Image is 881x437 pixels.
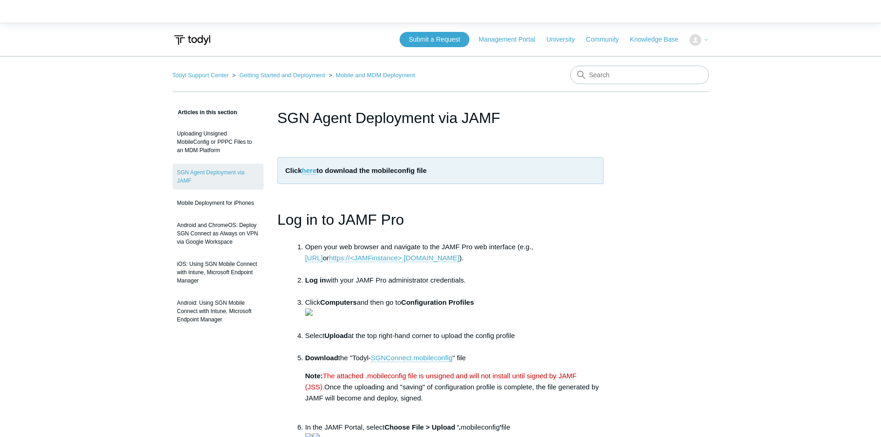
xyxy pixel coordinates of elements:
li: with your JAMF Pro administrator credentials. [305,275,604,297]
li: Open your web browser and navigate to the JAMF Pro web interface (e.g., or ). [305,241,604,275]
li: Getting Started and Deployment [230,72,327,79]
strong: Choose File > Upload '. [384,423,461,431]
strong: Computers [320,298,357,306]
span: The [323,372,335,380]
a: https://<JAMFinstance>.[DOMAIN_NAME] [329,254,459,262]
a: Uploading Unsigned MobileConfig or PPPC Files to an MDM Platform [173,125,264,159]
a: Community [586,35,628,44]
a: University [546,35,584,44]
a: Android and ChromeOS: Deploy SGN Connect as Always on VPN via Google Workspace [173,216,264,251]
span: Articles in this section [173,109,237,116]
a: Mobile and MDM Deployment [336,72,415,79]
a: Management Portal [479,35,544,44]
a: iOS: Using SGN Mobile Connect with Intune, Microsoft Endpoint Manager [173,255,264,289]
strong: ' [499,423,501,431]
strong: Log in [305,276,326,284]
li: Mobile and MDM Deployment [327,72,415,79]
strong: Download [305,354,339,362]
strong: Configuration Profiles [401,298,474,306]
li: the "Todyl- " file [305,352,604,415]
strong: Note: [305,372,323,380]
a: SGNConnect.mobileconfig [371,354,453,362]
h1: Log in to JAMF Pro [277,184,604,231]
input: Search [570,66,709,84]
li: Click and then go to [305,297,604,330]
h1: SGN Agent Deployment via JAMF [277,107,604,129]
strong: Click to download the mobileconfig file [285,166,427,175]
li: Select at the top right-hand corner to upload the config profile [305,330,604,352]
li: Todyl Support Center [173,72,231,79]
a: Getting Started and Deployment [239,72,325,79]
a: Mobile Deployment for iPhones [173,194,264,212]
a: [URL] [305,254,323,262]
a: Knowledge Base [630,35,688,44]
a: Submit a Request [400,32,469,47]
a: Android: Using SGN Mobile Connect with Intune, Microsoft Endpoint Manager [173,294,264,328]
img: Todyl Support Center Help Center home page [173,31,212,49]
strong: Upload [324,332,348,339]
p: Once the uploading and "saving" of configuration profile is complete, the file generated by JAMF ... [305,370,604,415]
span: attached .mobileconfig file is unsigned and will not install until signed by JAMF (JSS). [305,372,577,391]
a: Todyl Support Center [173,72,229,79]
img: 20045905087635 [305,308,313,316]
a: SGN Agent Deployment via JAMF [173,164,264,190]
a: here [302,166,317,175]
